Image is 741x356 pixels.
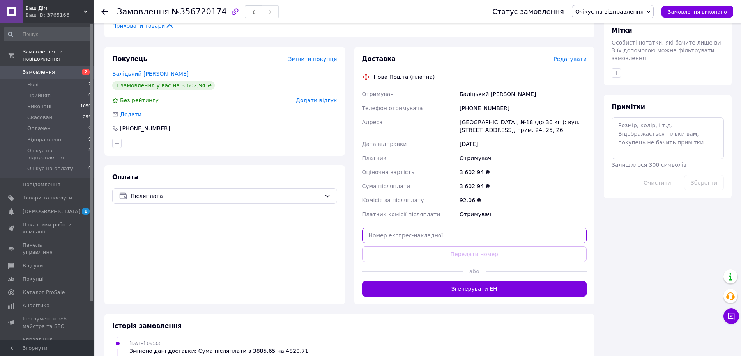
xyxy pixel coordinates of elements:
[362,281,587,297] button: Згенерувати ЕН
[27,125,52,132] span: Оплачені
[458,193,588,207] div: 92.06 ₴
[27,81,39,88] span: Нові
[458,179,588,193] div: 3 602.94 ₴
[23,315,72,329] span: Інструменти веб-майстра та SEO
[117,7,169,16] span: Замовлення
[88,165,91,172] span: 0
[23,262,43,269] span: Відгуки
[612,39,723,61] span: Особисті нотатки, які бачите лише ви. З їх допомогою можна фільтрувати замовлення
[362,105,423,111] span: Телефон отримувача
[23,221,72,235] span: Показники роботи компанії
[23,336,72,350] span: Управління сайтом
[83,114,91,121] span: 259
[723,308,739,324] button: Чат з покупцем
[23,289,65,296] span: Каталог ProSale
[25,5,84,12] span: Ваш Дім
[492,8,564,16] div: Статус замовлення
[458,115,588,137] div: [GEOGRAPHIC_DATA], №18 (до 30 кг ): вул. [STREET_ADDRESS], прим. 24, 25, 26
[23,181,60,188] span: Повідомлення
[82,208,90,215] span: 1
[296,97,337,103] span: Додати відгук
[458,207,588,221] div: Отримувач
[82,69,90,75] span: 2
[101,8,108,16] div: Повернутися назад
[362,197,424,203] span: Комісія за післяплату
[362,228,587,243] input: Номер експрес-накладної
[120,111,141,117] span: Додати
[112,22,174,30] span: Приховати товари
[362,141,407,147] span: Дата відправки
[668,9,727,15] span: Замовлення виконано
[362,55,396,62] span: Доставка
[27,92,51,99] span: Прийняті
[458,101,588,115] div: [PHONE_NUMBER]
[23,276,44,283] span: Покупці
[112,55,147,62] span: Покупець
[23,208,80,215] span: [DEMOGRAPHIC_DATA]
[362,91,394,97] span: Отримувач
[88,81,91,88] span: 2
[27,165,73,172] span: Очікує на оплату
[119,125,171,132] div: [PHONE_NUMBER]
[112,71,189,77] a: Баліцький [PERSON_NAME]
[80,103,91,110] span: 1050
[88,147,91,161] span: 6
[4,27,92,41] input: Пошук
[88,92,91,99] span: 0
[27,114,54,121] span: Скасовані
[372,73,437,81] div: Нова Пошта (платна)
[458,137,588,151] div: [DATE]
[27,147,88,161] span: Очікує на відправлення
[23,48,94,62] span: Замовлення та повідомлення
[172,7,227,16] span: №356720174
[23,242,72,256] span: Панель управління
[612,162,686,168] span: Залишилося 300 символів
[458,151,588,165] div: Отримувач
[27,136,61,143] span: Відправлено
[88,125,91,132] span: 0
[25,12,94,19] div: Ваш ID: 3765166
[23,194,72,201] span: Товари та послуги
[129,341,160,346] span: [DATE] 09:33
[612,27,632,34] span: Мітки
[612,103,645,110] span: Примітки
[88,136,91,143] span: 9
[120,97,159,103] span: Без рейтингу
[27,103,51,110] span: Виконані
[575,9,644,15] span: Очікує на відправлення
[131,192,321,200] span: Післяплата
[661,6,733,18] button: Замовлення виконано
[112,173,138,181] span: Оплата
[362,155,387,161] span: Платник
[362,169,414,175] span: Оціночна вартість
[362,211,440,217] span: Платник комісії післяплати
[458,87,588,101] div: Баліцький [PERSON_NAME]
[362,119,383,125] span: Адреса
[554,56,587,62] span: Редагувати
[129,347,308,355] div: Змінено дані доставки: Сума післяплати з 3885.65 на 4820.71
[458,165,588,179] div: 3 602.94 ₴
[23,69,55,76] span: Замовлення
[112,81,215,90] div: 1 замовлення у вас на 3 602,94 ₴
[288,56,337,62] span: Змінити покупця
[23,302,50,309] span: Аналітика
[362,183,410,189] span: Сума післяплати
[112,322,182,329] span: Історія замовлення
[463,267,486,275] span: або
